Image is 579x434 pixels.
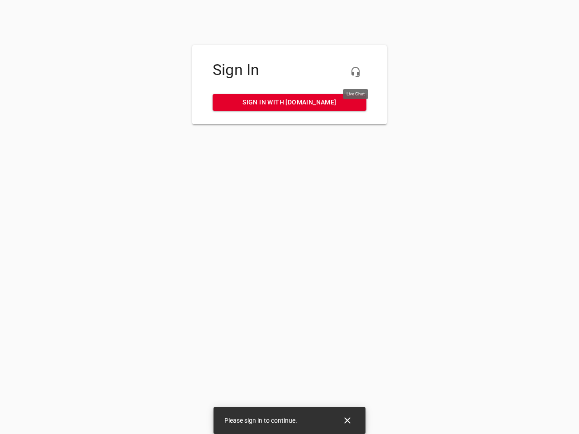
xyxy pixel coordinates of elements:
span: Sign in with [DOMAIN_NAME] [220,97,359,108]
button: Close [337,410,358,431]
span: Please sign in to continue. [224,417,297,424]
a: Sign in with [DOMAIN_NAME] [213,94,366,111]
iframe: Chat [381,102,572,427]
h4: Sign In [213,61,366,79]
